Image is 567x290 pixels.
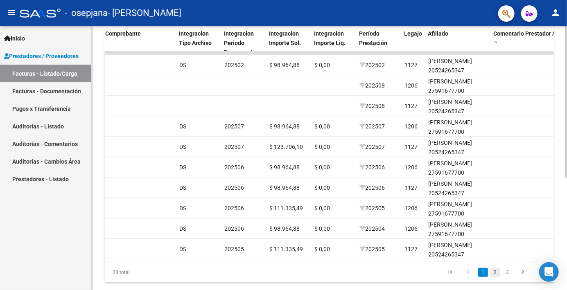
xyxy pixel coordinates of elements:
[501,265,514,279] li: page 3
[224,62,244,68] span: 202502
[477,265,489,279] li: page 1
[105,262,193,283] div: 23 total
[404,142,418,152] div: 1127
[314,205,330,211] span: $ 0,00
[269,62,300,68] span: $ 98.964,88
[108,4,181,22] span: - [PERSON_NAME]
[314,30,346,46] span: Integracion Importe Liq.
[428,241,487,259] div: [PERSON_NAME] 20524265347
[428,179,487,198] div: [PERSON_NAME] 20524265347
[224,30,259,56] span: Integracion Periodo Presentacion
[404,30,422,37] span: Legajo
[179,144,186,150] span: DS
[425,25,490,61] datatable-header-cell: Afiliado
[359,246,385,252] span: 202505
[179,123,186,130] span: DS
[515,268,531,277] a: go to next page
[490,268,500,277] a: 2
[404,204,418,213] div: 1206
[428,30,448,37] span: Afiliado
[359,30,387,46] span: Período Prestación
[224,225,244,232] span: 202506
[266,25,311,61] datatable-header-cell: Integracion Importe Sol.
[4,52,79,61] span: Prestadores / Proveedores
[503,268,513,277] a: 3
[359,164,385,171] span: 202506
[224,123,244,130] span: 202507
[224,184,244,191] span: 202506
[314,225,330,232] span: $ 0,00
[102,25,176,61] datatable-header-cell: Comprobante
[442,268,458,277] a: go to first page
[404,163,418,172] div: 1206
[359,123,385,130] span: 202507
[314,62,330,68] span: $ 0,00
[105,30,141,37] span: Comprobante
[551,8,560,18] mat-icon: person
[179,246,186,252] span: DS
[179,184,186,191] span: DS
[179,164,186,171] span: DS
[428,200,487,218] div: [PERSON_NAME] 27591677700
[269,246,303,252] span: $ 111.335,49
[356,25,401,61] datatable-header-cell: Período Prestación
[359,205,385,211] span: 202505
[533,268,549,277] a: go to last page
[359,103,385,109] span: 202508
[269,123,300,130] span: $ 98.964,88
[359,184,385,191] span: 202506
[489,265,501,279] li: page 2
[359,225,385,232] span: 202504
[359,82,385,89] span: 202508
[428,56,487,75] div: [PERSON_NAME] 20524265347
[269,225,300,232] span: $ 98.964,88
[311,25,356,61] datatable-header-cell: Integracion Importe Liq.
[428,77,487,96] div: [PERSON_NAME] 27591677700
[359,144,385,150] span: 202507
[428,118,487,137] div: [PERSON_NAME] 27591677700
[401,25,425,61] datatable-header-cell: Legajo
[269,144,303,150] span: $ 123.706,10
[359,62,385,68] span: 202502
[314,184,330,191] span: $ 0,00
[179,30,212,46] span: Integracion Tipo Archivo
[428,138,487,157] div: [PERSON_NAME] 20524265347
[428,97,487,116] div: [PERSON_NAME] 20524265347
[221,25,266,61] datatable-header-cell: Integracion Periodo Presentacion
[179,205,186,211] span: DS
[269,30,301,46] span: Integracion Importe Sol.
[224,246,244,252] span: 202505
[7,8,16,18] mat-icon: menu
[179,62,186,68] span: DS
[404,183,418,193] div: 1127
[404,122,418,131] div: 1206
[539,262,559,282] div: Open Intercom Messenger
[478,268,488,277] a: 1
[428,159,487,178] div: [PERSON_NAME] 27591677700
[269,205,303,211] span: $ 111.335,49
[224,164,244,171] span: 202506
[314,144,330,150] span: $ 0,00
[404,245,418,254] div: 1127
[269,184,300,191] span: $ 98.964,88
[404,61,418,70] div: 1127
[179,225,186,232] span: DS
[404,101,418,111] div: 1127
[404,224,418,234] div: 1206
[314,164,330,171] span: $ 0,00
[176,25,221,61] datatable-header-cell: Integracion Tipo Archivo
[224,144,244,150] span: 202507
[314,123,330,130] span: $ 0,00
[314,246,330,252] span: $ 0,00
[224,205,244,211] span: 202506
[269,164,300,171] span: $ 98.964,88
[404,81,418,90] div: 1206
[4,34,25,43] span: Inicio
[428,220,487,239] div: [PERSON_NAME] 27591677700
[65,4,108,22] span: - osepjana
[460,268,476,277] a: go to previous page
